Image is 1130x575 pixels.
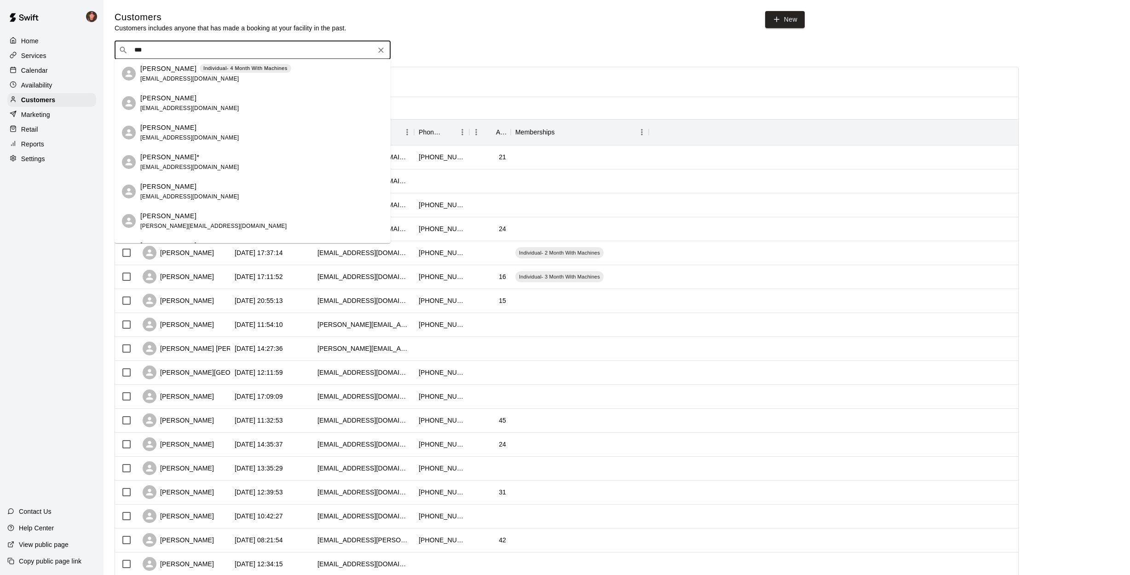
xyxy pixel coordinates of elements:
div: [PERSON_NAME] [143,461,214,475]
div: kfisk2012@icloud.com [317,488,409,497]
p: [PERSON_NAME] [140,211,196,221]
div: 2025-09-01 17:37:14 [235,248,283,257]
p: [PERSON_NAME]* [140,241,199,250]
div: [PERSON_NAME] [143,389,214,403]
span: [EMAIL_ADDRESS][DOMAIN_NAME] [140,134,239,141]
p: Copy public page link [19,557,81,566]
a: Calendar [7,64,96,77]
span: [EMAIL_ADDRESS][DOMAIN_NAME] [140,105,239,111]
div: [PERSON_NAME] [143,533,214,547]
p: Reports [21,139,44,149]
div: 2025-08-12 14:35:37 [235,440,283,449]
div: [PERSON_NAME] [143,509,214,523]
p: Calendar [21,66,48,75]
div: +17014901326 [419,511,465,521]
div: Search customers by name or email [115,41,391,59]
div: Seamus Wicks [122,96,136,110]
span: [EMAIL_ADDRESS][DOMAIN_NAME] [140,76,239,82]
button: Menu [635,125,649,139]
span: Individual- 2 Month With Machines [515,249,604,256]
div: +17017152725 [419,272,465,281]
p: Availability [21,81,52,90]
div: [PERSON_NAME] [143,485,214,499]
div: [PERSON_NAME] [143,557,214,571]
div: +17013063271 [419,248,465,257]
div: amyhieb4@gmail.com [317,464,409,473]
div: +17019342202 [419,224,465,233]
div: +12182429764 [419,152,465,162]
div: 45 [499,416,506,425]
p: [PERSON_NAME] [140,64,196,74]
div: stevescherweit@hotmail.com [317,248,409,257]
div: Mike Wickham* [122,155,136,169]
button: Menu [469,125,483,139]
p: Retail [21,125,38,134]
p: Individual- 4 Month With Machines [203,64,288,72]
div: 2025-08-25 14:27:36 [235,344,283,353]
div: [PERSON_NAME] [143,437,214,451]
p: Customers [21,95,55,105]
div: [PERSON_NAME] [143,270,214,284]
div: saraannabell@gmail.com [317,559,409,569]
div: +17015662884 [419,535,465,545]
a: Home [7,34,96,48]
p: Customers includes anyone that has made a booking at your facility in the past. [115,23,346,33]
div: +17012193503 [419,488,465,497]
div: 15 [499,296,506,305]
p: View public page [19,540,69,549]
div: +12183042037 [419,296,465,305]
a: Services [7,49,96,63]
div: Individual- 2 Month With Machines [515,247,604,258]
span: [EMAIL_ADDRESS][DOMAIN_NAME] [140,164,239,170]
a: Marketing [7,108,96,122]
div: Memberships [515,119,555,145]
div: [PERSON_NAME] [143,413,214,427]
div: Mike Skogen [84,7,104,26]
a: Reports [7,137,96,151]
div: 2025-08-12 12:39:53 [235,488,283,497]
div: gabbynel_19@hotmail.com [317,440,409,449]
div: brentb@midlandgaragedoor.com [317,416,409,425]
div: Age [496,119,506,145]
div: 16 [499,272,506,281]
img: Mike Skogen [86,11,97,22]
div: jack.kayla.klugh@gmail.com [317,535,409,545]
div: 2025-08-27 11:54:10 [235,320,283,329]
a: Customers [7,93,96,107]
div: bueland@dgf.k12.mn.us [317,296,409,305]
div: Memberships [511,119,649,145]
button: Menu [455,125,469,139]
div: 24 [499,224,506,233]
div: mlsteig4@gmail.com [317,272,409,281]
p: Home [21,36,39,46]
div: +17015415615 [419,200,465,209]
p: [PERSON_NAME] [140,93,196,103]
div: 2025-08-08 12:34:15 [235,559,283,569]
div: Phone Number [419,119,443,145]
button: Sort [555,126,568,139]
div: mbartelsstensland@gmail.com [317,368,409,377]
div: Austin wicklund [122,126,136,139]
div: Phone Number [414,119,469,145]
div: +17012125514 [419,440,465,449]
h5: Customers [115,11,346,23]
p: Contact Us [19,507,52,516]
p: [PERSON_NAME]* [140,152,199,162]
span: Individual- 3 Month With Machines [515,273,604,280]
button: Sort [483,126,496,139]
a: Availability [7,78,96,92]
button: Clear [375,44,387,57]
div: [PERSON_NAME] [143,246,214,260]
div: 42 [499,535,506,545]
div: 2025-08-19 17:09:09 [235,392,283,401]
a: Retail [7,122,96,136]
div: Email [313,119,414,145]
div: 2025-08-25 12:11:59 [235,368,283,377]
button: Sort [443,126,455,139]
